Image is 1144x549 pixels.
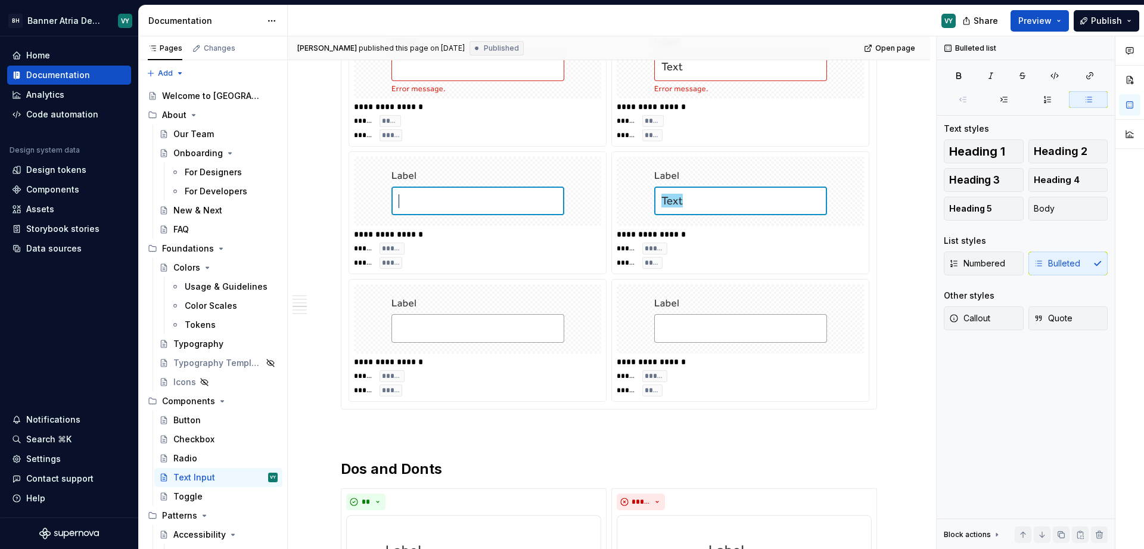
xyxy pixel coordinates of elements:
[944,290,994,302] div: Other styles
[173,414,201,426] div: Button
[26,453,61,465] div: Settings
[1028,139,1108,163] button: Heading 2
[26,49,50,61] div: Home
[7,219,131,238] a: Storybook stories
[121,16,129,26] div: VY
[1028,197,1108,221] button: Body
[1074,10,1139,32] button: Publish
[173,224,189,235] div: FAQ
[185,319,216,331] div: Tokens
[162,90,260,102] div: Welcome to [GEOGRAPHIC_DATA]
[26,203,54,215] div: Assets
[173,472,215,483] div: Text Input
[944,197,1024,221] button: Heading 5
[270,472,276,483] div: VY
[7,160,131,179] a: Design tokens
[143,65,188,82] button: Add
[173,128,214,140] div: Our Team
[154,373,282,392] a: Icons
[185,281,268,293] div: Usage & Guidelines
[1034,203,1055,215] span: Body
[10,145,80,155] div: Design system data
[154,353,282,373] a: Typography Template
[166,277,282,296] a: Usage & Guidelines
[7,85,131,104] a: Analytics
[7,180,131,199] a: Components
[26,473,94,485] div: Contact support
[166,163,282,182] a: For Designers
[944,139,1024,163] button: Heading 1
[1028,168,1108,192] button: Heading 4
[39,528,99,539] a: Supernova Logo
[7,46,131,65] a: Home
[7,200,131,219] a: Assets
[1091,15,1122,27] span: Publish
[7,66,131,85] a: Documentation
[944,16,953,26] div: VY
[27,15,104,27] div: Banner Atria Design System
[949,145,1005,157] span: Heading 1
[944,306,1024,330] button: Callout
[949,258,1005,269] span: Numbered
[173,262,200,274] div: Colors
[7,410,131,429] button: Notifications
[7,239,131,258] a: Data sources
[173,204,222,216] div: New & Next
[143,392,282,411] div: Components
[860,40,921,57] a: Open page
[974,15,998,27] span: Share
[944,235,986,247] div: List styles
[944,530,991,539] div: Block actions
[1034,145,1087,157] span: Heading 2
[26,184,79,196] div: Components
[173,376,196,388] div: Icons
[26,414,80,426] div: Notifications
[154,430,282,449] a: Checkbox
[154,144,282,163] a: Onboarding
[154,334,282,353] a: Typography
[173,452,197,464] div: Radio
[7,449,131,469] a: Settings
[158,69,173,78] span: Add
[154,449,282,468] a: Radio
[26,223,100,235] div: Storybook stories
[944,252,1024,275] button: Numbered
[173,529,226,541] div: Accessibility
[1018,15,1052,27] span: Preview
[162,510,197,522] div: Patterns
[173,147,223,159] div: Onboarding
[143,106,282,125] div: About
[143,86,282,106] a: Welcome to [GEOGRAPHIC_DATA]
[359,44,465,53] div: published this page on [DATE]
[1011,10,1069,32] button: Preview
[173,433,214,445] div: Checkbox
[185,166,242,178] div: For Designers
[956,10,1006,32] button: Share
[166,296,282,315] a: Color Scales
[204,44,235,53] div: Changes
[143,506,282,525] div: Patterns
[949,174,1000,186] span: Heading 3
[7,105,131,124] a: Code automation
[26,243,82,255] div: Data sources
[143,239,282,258] div: Foundations
[154,487,282,506] a: Toggle
[484,44,519,53] span: Published
[154,125,282,144] a: Our Team
[7,430,131,449] button: Search ⌘K
[297,44,357,53] span: [PERSON_NAME]
[2,8,136,33] button: BHBanner Atria Design SystemVY
[26,433,71,445] div: Search ⌘K
[154,201,282,220] a: New & Next
[148,44,182,53] div: Pages
[185,300,237,312] div: Color Scales
[185,185,247,197] div: For Developers
[944,123,989,135] div: Text styles
[875,44,915,53] span: Open page
[162,243,214,255] div: Foundations
[341,460,877,479] h2: Dos and Donts
[173,338,223,350] div: Typography
[949,312,990,324] span: Callout
[162,109,186,121] div: About
[26,164,86,176] div: Design tokens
